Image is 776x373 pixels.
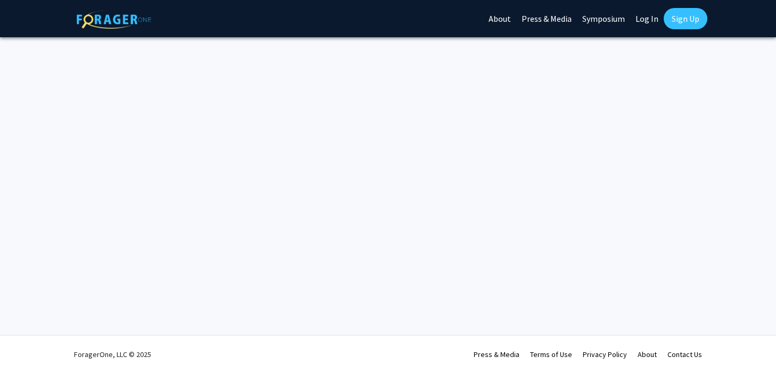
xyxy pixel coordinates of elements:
div: ForagerOne, LLC © 2025 [74,336,151,373]
a: Sign Up [664,8,707,29]
a: Press & Media [474,350,519,359]
a: Contact Us [667,350,702,359]
a: About [638,350,657,359]
img: ForagerOne Logo [77,10,151,29]
a: Privacy Policy [583,350,627,359]
a: Terms of Use [530,350,572,359]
